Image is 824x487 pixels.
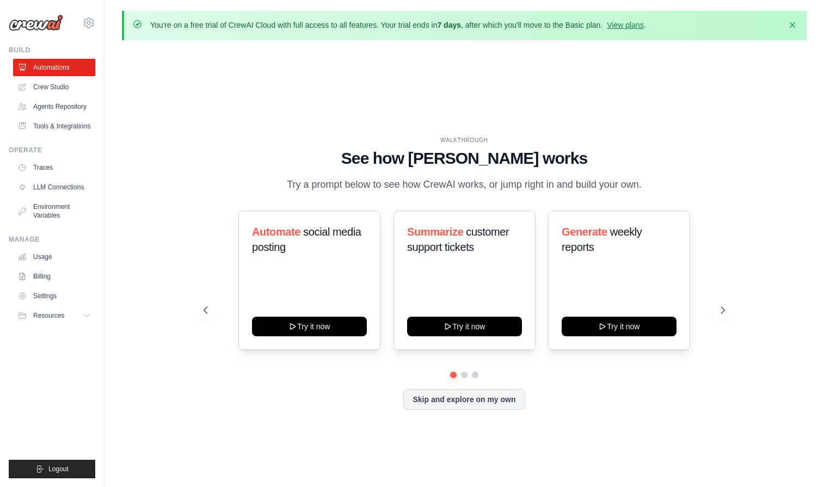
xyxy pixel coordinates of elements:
[13,59,95,76] a: Automations
[204,136,725,144] div: WALKTHROUGH
[150,20,646,30] p: You're on a free trial of CrewAI Cloud with full access to all features. Your trial ends in , aft...
[252,317,367,336] button: Try it now
[403,389,525,410] button: Skip and explore on my own
[9,15,63,31] img: Logo
[252,226,300,238] span: Automate
[13,78,95,96] a: Crew Studio
[13,287,95,305] a: Settings
[13,178,95,196] a: LLM Connections
[13,268,95,285] a: Billing
[9,46,95,54] div: Build
[13,307,95,324] button: Resources
[407,226,463,238] span: Summarize
[437,21,461,29] strong: 7 days
[281,177,647,193] p: Try a prompt below to see how CrewAI works, or jump right in and build your own.
[562,226,607,238] span: Generate
[407,317,522,336] button: Try it now
[252,226,361,253] span: social media posting
[13,98,95,115] a: Agents Repository
[607,21,643,29] a: View plans
[9,460,95,478] button: Logout
[9,235,95,244] div: Manage
[48,465,69,473] span: Logout
[562,317,677,336] button: Try it now
[562,226,642,253] span: weekly reports
[770,435,824,487] iframe: Chat Widget
[13,248,95,266] a: Usage
[33,311,64,320] span: Resources
[204,149,725,168] h1: See how [PERSON_NAME] works
[13,198,95,224] a: Environment Variables
[13,159,95,176] a: Traces
[9,146,95,155] div: Operate
[13,118,95,135] a: Tools & Integrations
[407,226,509,253] span: customer support tickets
